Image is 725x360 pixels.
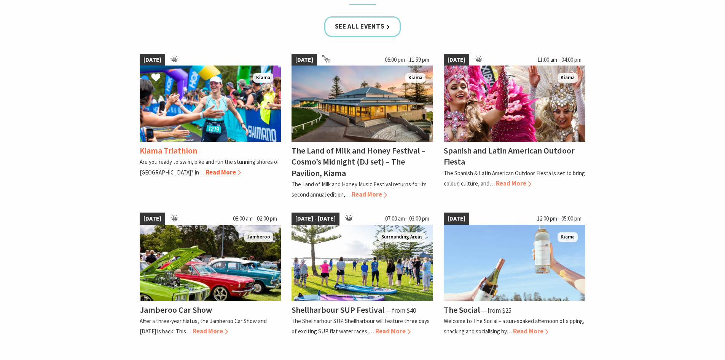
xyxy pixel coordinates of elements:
h4: Shellharbour SUP Festival [292,304,384,315]
span: [DATE] - [DATE] [292,213,339,225]
a: [DATE] 11:00 am - 04:00 pm Dancers in jewelled pink and silver costumes with feathers, holding th... [444,54,585,200]
img: The Social [444,225,585,301]
a: [DATE] 06:00 pm - 11:59 pm Land of Milk an Honey Festival Kiama The Land of Milk and Honey Festiv... [292,54,433,200]
img: kiamatriathlon [140,66,281,142]
span: Kiama [558,232,578,242]
span: [DATE] [140,54,165,66]
img: Jamberoo Car Show [140,225,281,301]
h4: Spanish and Latin American Outdoor Fiesta [444,145,575,167]
span: Read More [193,327,228,335]
h4: The Social [444,304,480,315]
p: Welcome to The Social – a sun-soaked afternoon of sipping, snacking and socialising by… [444,317,585,335]
span: Kiama [253,73,273,83]
span: 07:00 am - 03:00 pm [381,213,433,225]
span: Read More [352,190,387,198]
p: After a three-year hiatus, the Jamberoo Car Show and [DATE] is back! This… [140,317,267,335]
span: Jamberoo [244,232,273,242]
span: [DATE] [292,54,317,66]
h4: The Land of Milk and Honey Festival – Cosmo’s Midnight (DJ set) – The Pavilion, Kiama [292,145,425,178]
span: ⁠— from $25 [481,306,511,315]
span: [DATE] [140,213,165,225]
p: The Spanish & Latin American Outdoor Fiesta is set to bring colour, culture, and… [444,170,585,187]
span: ⁠— from $40 [386,306,416,315]
span: Read More [513,327,548,335]
h4: Jamberoo Car Show [140,304,212,315]
p: Are you ready to swim, bike and run the stunning shores of [GEOGRAPHIC_DATA]? In… [140,158,279,176]
a: [DATE] 08:00 am - 02:00 pm Jamberoo Car Show Jamberoo Jamberoo Car Show After a three-year hiatus... [140,213,281,336]
img: Jodie Edwards Welcome to Country [292,225,433,301]
a: [DATE] 12:00 pm - 05:00 pm The Social Kiama The Social ⁠— from $25 Welcome to The Social – a sun-... [444,213,585,336]
span: [DATE] [444,54,469,66]
img: Land of Milk an Honey Festival [292,66,433,142]
span: 06:00 pm - 11:59 pm [381,54,433,66]
span: Read More [375,327,411,335]
span: Kiama [405,73,425,83]
img: Dancers in jewelled pink and silver costumes with feathers, holding their hands up while smiling [444,66,585,142]
span: Read More [206,168,241,176]
a: [DATE] kiamatriathlon Kiama Kiama Triathlon Are you ready to swim, bike and run the stunning shor... [140,54,281,200]
button: Click to Favourite Kiama Triathlon [143,65,168,91]
a: See all Events [324,16,401,37]
span: Surrounding Areas [378,232,425,242]
p: The Shellharbour SUP Shellharbour will feature three days of exciting SUP flat water races,… [292,317,430,335]
h4: Kiama Triathlon [140,145,197,156]
span: [DATE] [444,213,469,225]
span: 12:00 pm - 05:00 pm [533,213,585,225]
span: Read More [496,179,531,187]
span: 11:00 am - 04:00 pm [534,54,585,66]
span: 08:00 am - 02:00 pm [229,213,281,225]
a: [DATE] - [DATE] 07:00 am - 03:00 pm Jodie Edwards Welcome to Country Surrounding Areas Shellharbo... [292,213,433,336]
span: Kiama [558,73,578,83]
p: The Land of Milk and Honey Music Festival returns for its second annual edition,… [292,181,427,198]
